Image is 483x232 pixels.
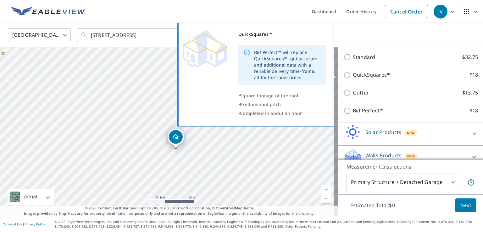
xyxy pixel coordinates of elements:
div: Aerial [8,189,54,205]
img: EV Logo [11,7,86,16]
p: $13.75 [462,89,478,97]
span: Predominant pitch [240,101,281,107]
span: Completed in about an hour [240,110,302,116]
div: QuickSquares™ [238,30,326,39]
p: $18 [469,71,478,79]
input: Search by address or latitude-longitude [91,26,180,44]
p: | [3,222,45,226]
div: Aerial [22,189,39,205]
p: QuickSquares™ [353,71,391,79]
p: $18 [469,107,478,115]
div: [GEOGRAPHIC_DATA] [8,26,71,44]
a: Privacy Policy [25,222,45,226]
p: © 2025 Eagle View Technologies, Inc. and Pictometry International Corp. All Rights Reserved. Repo... [54,219,480,229]
span: Your report will include the primary structure and a detached garage if one exists. [467,179,475,186]
div: Walls ProductsNew [343,148,478,166]
div: • [238,100,326,109]
div: Solar ProductsNew [343,125,478,143]
div: • [238,91,326,100]
div: JV [434,5,447,19]
a: OpenStreetMap [216,206,242,210]
p: Standard [353,53,375,61]
a: Current Level 19, Zoom Out [321,194,331,203]
span: Square footage of the roof [240,93,298,99]
a: Cancel Order [385,5,428,18]
p: Bid Perfect™ [353,107,383,115]
a: Current Level 19, Zoom In [321,185,331,194]
a: Terms of Use [3,222,23,226]
p: Walls Products [365,152,402,159]
p: Solar Products [365,128,401,136]
div: • [238,109,326,118]
a: Terms [243,206,254,210]
img: Premium [183,30,227,67]
span: New [407,130,415,135]
p: $32.75 [462,53,478,61]
div: Bid Perfect™ will replace QuickSquares™- get accurate and additional data with a reliable deliver... [254,47,321,83]
div: Dropped pin, building 1, Residential property, 13920 N 40th St Edinburg, TX 78541 [168,129,184,148]
p: Measurement Instructions [347,163,475,170]
span: New [407,154,415,159]
span: © 2025 TomTom, Earthstar Geographics SIO, © 2025 Microsoft Corporation, © [85,206,254,211]
button: Next [455,198,476,213]
span: Next [460,202,471,209]
div: Primary Structure + Detached Garage [347,174,459,191]
p: Gutter [353,89,369,97]
p: Estimated Total: $0 [345,198,400,212]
